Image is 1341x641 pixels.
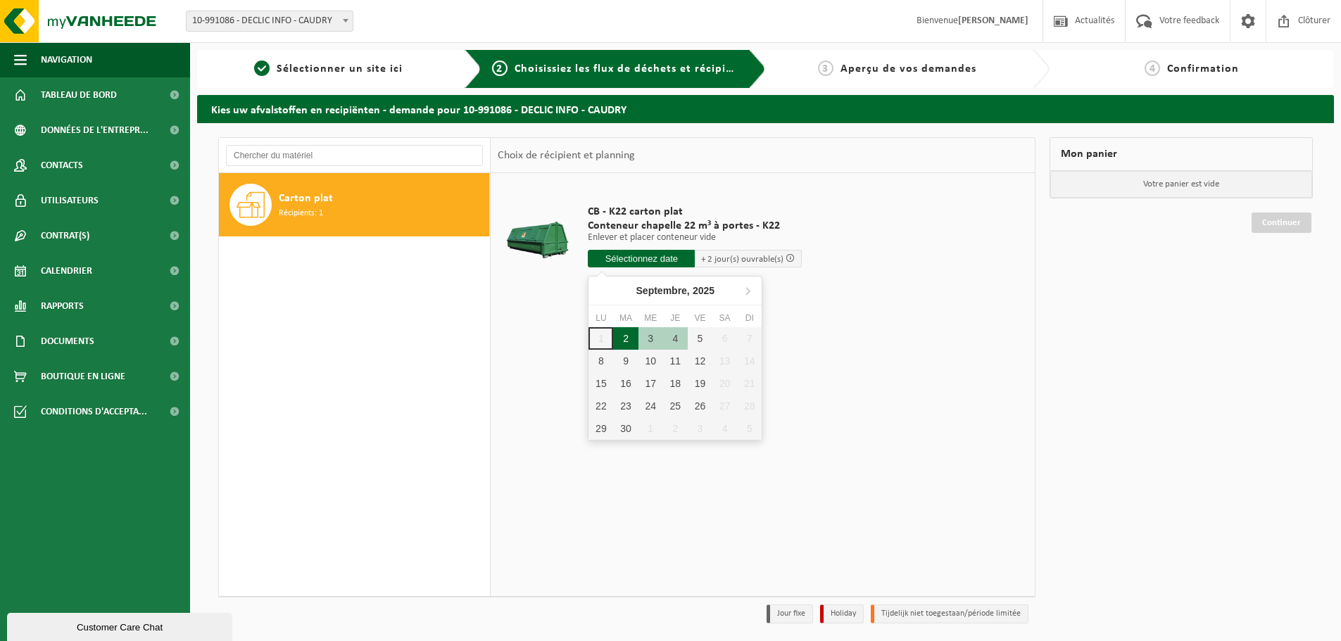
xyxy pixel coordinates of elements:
div: Ve [688,311,712,325]
h2: Kies uw afvalstoffen en recipiënten - demande pour 10-991086 - DECLIC INFO - CAUDRY [197,95,1334,122]
div: 10 [638,350,663,372]
input: Sélectionnez date [588,250,695,267]
li: Holiday [820,604,864,623]
span: Sélectionner un site ici [277,63,403,75]
span: Navigation [41,42,92,77]
span: Confirmation [1167,63,1239,75]
span: 10-991086 - DECLIC INFO - CAUDRY [187,11,353,31]
span: Données de l'entrepr... [41,113,149,148]
button: Carton plat Récipients: 1 [219,173,490,236]
div: 23 [613,395,638,417]
input: Chercher du matériel [226,145,483,166]
div: 19 [688,372,712,395]
li: Jour fixe [767,604,813,623]
div: Di [737,311,762,325]
div: 30 [613,417,638,440]
span: 10-991086 - DECLIC INFO - CAUDRY [186,11,353,32]
div: 24 [638,395,663,417]
div: 16 [613,372,638,395]
strong: [PERSON_NAME] [958,15,1028,26]
div: 17 [638,372,663,395]
span: 3 [818,61,833,76]
div: 11 [663,350,688,372]
a: Continuer [1252,212,1311,233]
span: Rapports [41,288,84,324]
div: 1 [638,417,663,440]
span: Aperçu de vos demandes [841,63,976,75]
div: 2 [613,327,638,350]
span: Utilisateurs [41,183,99,218]
span: Conditions d'accepta... [41,394,147,429]
span: CB - K22 carton plat [588,205,802,219]
span: Documents [41,324,94,359]
li: Tijdelijk niet toegestaan/période limitée [871,604,1028,623]
span: Tableau de bord [41,77,117,113]
div: Je [663,311,688,325]
span: Calendrier [41,253,92,288]
span: 1 [254,61,270,76]
div: 5 [688,327,712,350]
div: Sa [712,311,737,325]
span: Récipients: 1 [279,207,323,220]
p: Enlever et placer conteneur vide [588,233,802,243]
span: Contacts [41,148,83,183]
div: 4 [663,327,688,350]
div: 3 [688,417,712,440]
div: Choix de récipient et planning [491,138,642,173]
span: Conteneur chapelle 22 m³ à portes - K22 [588,219,802,233]
span: 2 [492,61,508,76]
div: 9 [613,350,638,372]
span: + 2 jour(s) ouvrable(s) [701,255,783,264]
div: 15 [588,372,613,395]
a: 1Sélectionner un site ici [204,61,453,77]
div: 18 [663,372,688,395]
div: Lu [588,311,613,325]
span: Choisissiez les flux de déchets et récipients [515,63,749,75]
div: 22 [588,395,613,417]
div: Me [638,311,663,325]
p: Votre panier est vide [1050,171,1312,198]
span: 4 [1145,61,1160,76]
div: 8 [588,350,613,372]
div: Ma [613,311,638,325]
i: 2025 [693,286,714,296]
div: 29 [588,417,613,440]
iframe: chat widget [7,610,235,641]
div: 2 [663,417,688,440]
div: Mon panier [1050,137,1313,171]
div: Septembre, [631,279,721,302]
div: 3 [638,327,663,350]
div: 26 [688,395,712,417]
div: 25 [663,395,688,417]
span: Boutique en ligne [41,359,125,394]
span: Contrat(s) [41,218,89,253]
span: Carton plat [279,190,333,207]
div: 12 [688,350,712,372]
